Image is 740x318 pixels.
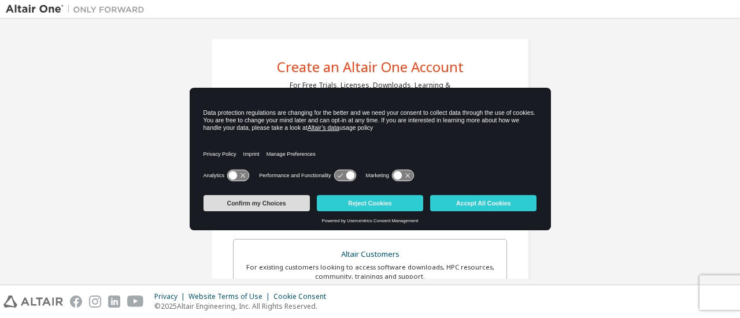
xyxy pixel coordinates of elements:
[154,301,333,311] p: © 2025 Altair Engineering, Inc. All Rights Reserved.
[188,292,273,301] div: Website Terms of Use
[154,292,188,301] div: Privacy
[6,3,150,15] img: Altair One
[89,295,101,308] img: instagram.svg
[3,295,63,308] img: altair_logo.svg
[277,60,464,74] div: Create an Altair One Account
[290,81,450,99] div: For Free Trials, Licenses, Downloads, Learning & Documentation and so much more.
[273,292,333,301] div: Cookie Consent
[108,295,120,308] img: linkedin.svg
[240,263,499,281] div: For existing customers looking to access software downloads, HPC resources, community, trainings ...
[127,295,144,308] img: youtube.svg
[70,295,82,308] img: facebook.svg
[240,246,499,263] div: Altair Customers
